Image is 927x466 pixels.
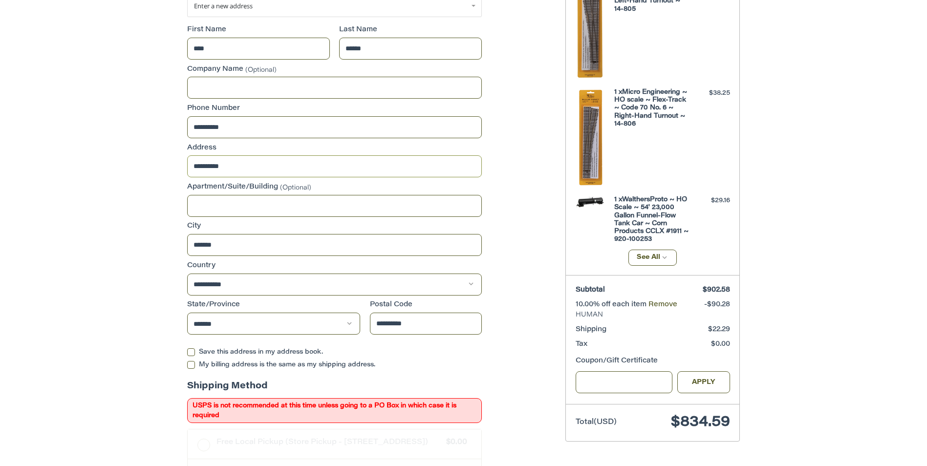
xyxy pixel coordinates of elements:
label: Postal Code [370,300,482,310]
div: Coupon/Gift Certificate [576,356,730,366]
small: (Optional) [280,184,311,191]
label: Last Name [339,25,482,35]
label: City [187,221,482,232]
legend: Shipping Method [187,380,268,398]
label: Save this address in my address book. [187,348,482,356]
a: Remove [648,301,677,308]
button: Apply [677,371,730,393]
label: My billing address is the same as my shipping address. [187,361,482,369]
span: Shipping [576,326,606,333]
span: $902.58 [703,287,730,294]
span: Total (USD) [576,419,617,426]
span: HUMAN [576,310,730,320]
label: Address [187,143,482,153]
label: Country [187,261,482,271]
span: $22.29 [708,326,730,333]
label: Apartment/Suite/Building [187,182,482,192]
span: $834.59 [671,415,730,430]
span: USPS is not recommended at this time unless going to a PO Box in which case it is required [187,398,482,423]
label: Phone Number [187,104,482,114]
span: 10.00% off each item [576,301,648,308]
span: -$90.28 [704,301,730,308]
button: See All [628,250,677,266]
span: Tax [576,341,587,348]
label: Company Name [187,64,482,75]
div: $38.25 [691,88,730,98]
span: Enter a new address [194,1,253,10]
span: Subtotal [576,287,605,294]
small: (Optional) [245,66,277,73]
label: State/Province [187,300,360,310]
span: $0.00 [711,341,730,348]
h4: 1 x Micro Engineering ~ HO scale ~ Flex-Track ~ Code 70 No. 6 ~ Right-Hand Turnout ~ 14-806 [614,88,689,128]
input: Gift Certificate or Coupon Code [576,371,673,393]
label: First Name [187,25,330,35]
h4: 1 x WalthersProto ~ HO Scale ~ 54' 23,000 Gallon Funnel-Flow Tank Car ~ Corn Products CCLX #1911 ... [614,196,689,244]
div: $29.16 [691,196,730,206]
